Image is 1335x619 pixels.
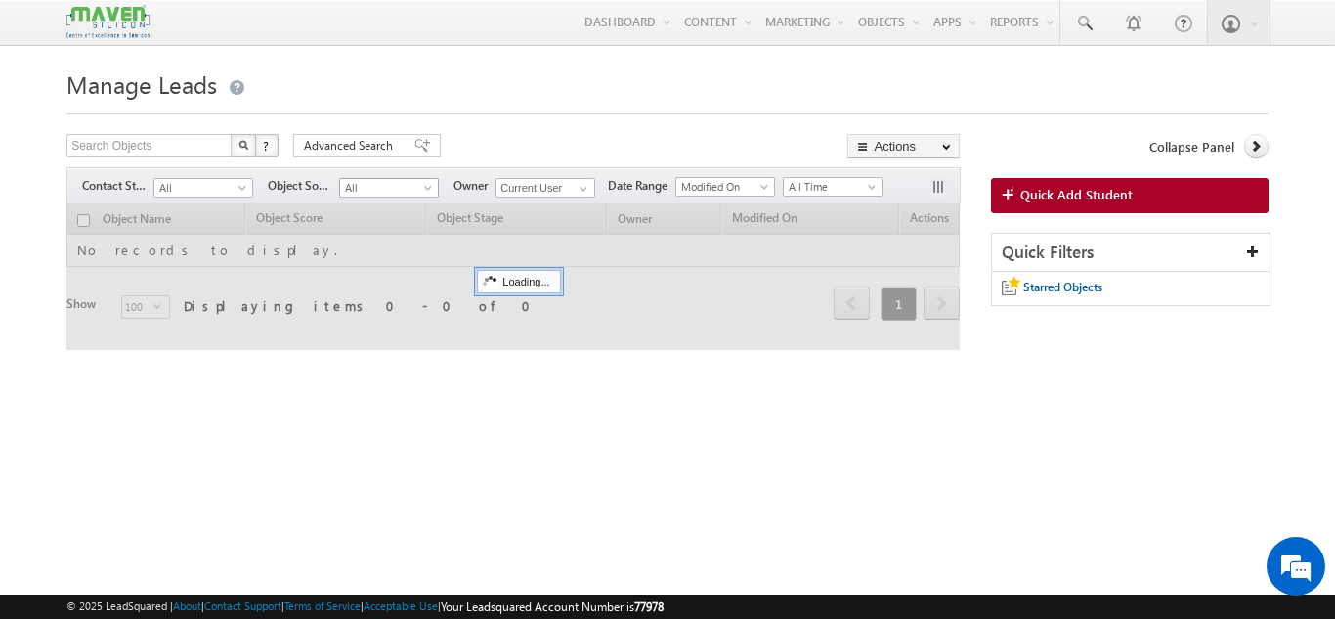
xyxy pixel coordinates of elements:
img: Custom Logo [66,5,149,39]
input: Type to Search [495,178,595,198]
span: Date Range [608,177,675,195]
span: All [340,179,433,197]
a: Show All Items [569,179,593,199]
span: Object Source [268,177,339,195]
a: Modified On [675,177,775,197]
span: All Time [784,178,877,196]
span: Advanced Search [304,137,399,155]
a: Acceptable Use [364,599,438,612]
a: Terms of Service [284,599,361,612]
span: © 2025 LeadSquared | | | | | [66,597,664,616]
span: Modified On [676,178,769,196]
a: About [173,599,201,612]
span: All [154,179,247,197]
img: Search [238,140,248,150]
span: Manage Leads [66,68,217,100]
a: All [339,178,439,198]
span: Contact Stage [82,177,153,195]
span: Owner [453,177,495,195]
a: All [153,178,253,198]
a: Contact Support [204,599,281,612]
span: 77978 [634,599,664,614]
div: Quick Filters [992,234,1270,272]
span: Starred Objects [1023,280,1102,294]
span: Collapse Panel [1149,138,1234,155]
a: All Time [783,177,883,197]
button: ? [255,134,279,157]
div: Loading... [477,270,560,293]
button: Actions [847,134,960,158]
span: Your Leadsquared Account Number is [441,599,664,614]
span: Quick Add Student [1020,186,1133,203]
span: ? [263,137,272,154]
a: Quick Add Student [991,178,1269,213]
